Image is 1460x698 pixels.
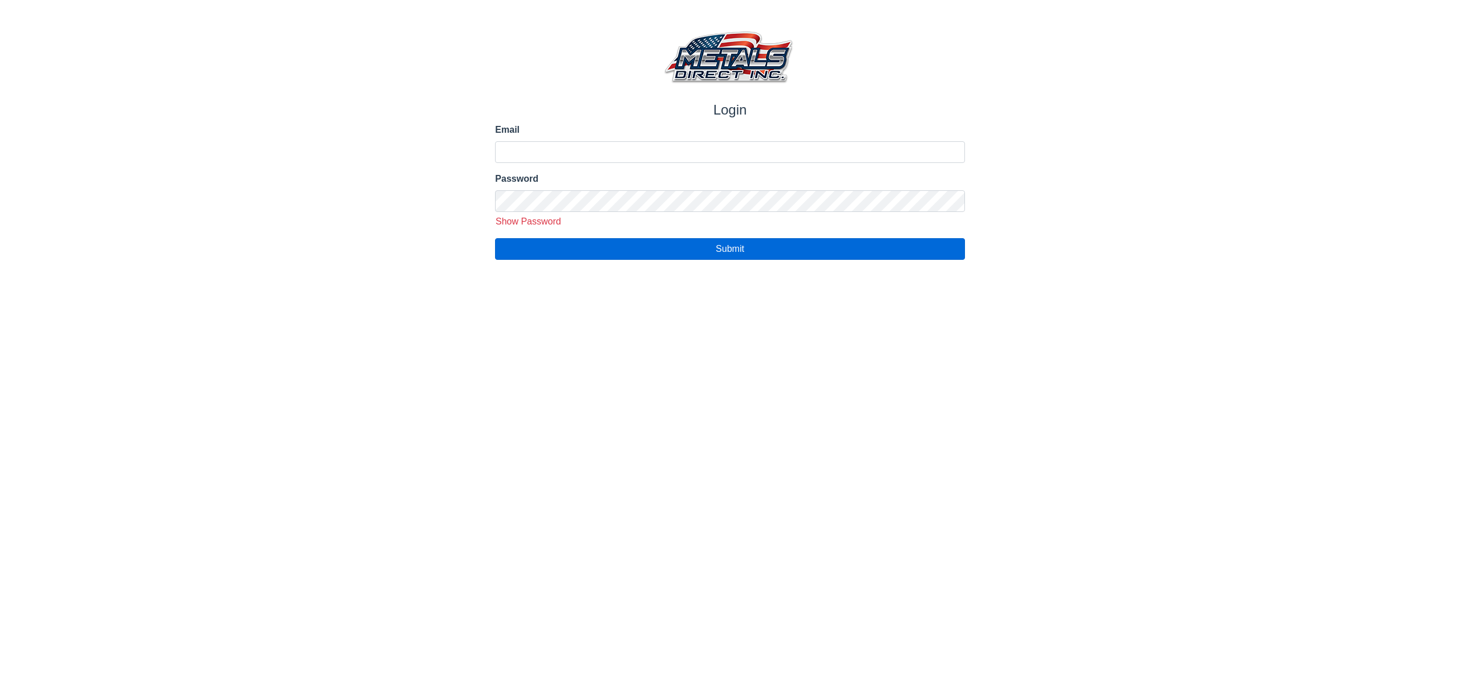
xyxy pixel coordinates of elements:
[716,244,744,254] span: Submit
[496,217,561,226] span: Show Password
[495,238,964,260] button: Submit
[495,172,964,186] label: Password
[495,102,964,119] h1: Login
[491,214,565,229] button: Show Password
[495,123,964,137] label: Email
